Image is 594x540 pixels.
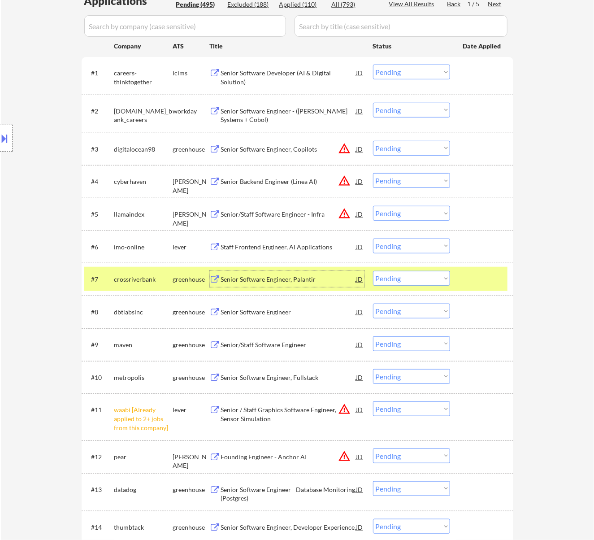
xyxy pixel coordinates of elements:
[356,65,364,81] div: JD
[295,15,507,37] input: Search by title (case sensitive)
[338,450,351,462] button: warning_amber
[173,340,210,349] div: greenhouse
[114,42,173,51] div: Company
[221,453,356,462] div: Founding Engineer - Anchor AI
[356,173,364,189] div: JD
[114,340,173,349] div: maven
[114,485,173,494] div: datadog
[356,519,364,535] div: JD
[356,481,364,497] div: JD
[463,42,503,51] div: Date Applied
[91,373,107,382] div: #10
[173,69,210,78] div: icims
[221,69,356,86] div: Senior Software Developer (AI & Digital Solution)
[173,523,210,532] div: greenhouse
[173,243,210,252] div: lever
[91,453,107,462] div: #12
[356,401,364,418] div: JD
[173,373,210,382] div: greenhouse
[173,177,210,195] div: [PERSON_NAME]
[173,453,210,470] div: [PERSON_NAME]
[114,405,173,432] div: waabi [Already applied to 2+ jobs from this company]
[173,107,210,116] div: workday
[173,308,210,317] div: greenhouse
[114,523,173,532] div: thumbtack
[338,142,351,155] button: warning_amber
[338,403,351,415] button: warning_amber
[221,243,356,252] div: Staff Frontend Engineer, AI Applications
[221,177,356,186] div: Senior Backend Engineer (Linea AI)
[91,275,107,284] div: #7
[221,145,356,154] div: Senior Software Engineer, Copilots
[221,340,356,349] div: Senior/Staff Software Engineer
[114,373,173,382] div: metropolis
[173,145,210,154] div: greenhouse
[356,304,364,320] div: JD
[338,207,351,220] button: warning_amber
[356,369,364,385] div: JD
[221,275,356,284] div: Senior Software Engineer, Palantir
[173,405,210,414] div: lever
[356,103,364,119] div: JD
[173,275,210,284] div: greenhouse
[91,405,107,414] div: #11
[114,243,173,252] div: imo-online
[221,107,356,124] div: Senior Software Engineer - ([PERSON_NAME] Systems + Cobol)
[221,485,356,503] div: Senior Software Engineer - Database Monitoring (Postgres)
[173,210,210,227] div: [PERSON_NAME]
[91,340,107,349] div: #9
[173,42,210,51] div: ATS
[114,453,173,462] div: pear
[356,206,364,222] div: JD
[356,239,364,255] div: JD
[221,373,356,382] div: Senior Software Engineer, Fullstack
[221,405,356,423] div: Senior / Staff Graphics Software Engineer, Sensor Simulation
[114,308,173,317] div: dbtlabsinc
[338,174,351,187] button: warning_amber
[173,485,210,494] div: greenhouse
[356,336,364,353] div: JD
[114,275,173,284] div: crossriverbank
[221,308,356,317] div: Senior Software Engineer
[356,141,364,157] div: JD
[91,523,107,532] div: #14
[91,308,107,317] div: #8
[91,243,107,252] div: #6
[91,485,107,494] div: #13
[210,42,364,51] div: Title
[356,271,364,287] div: JD
[356,449,364,465] div: JD
[84,15,286,37] input: Search by company (case sensitive)
[221,210,356,219] div: Senior/Staff Software Engineer - Infra
[221,523,356,532] div: Senior Software Engineer, Developer Experience
[373,38,450,54] div: Status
